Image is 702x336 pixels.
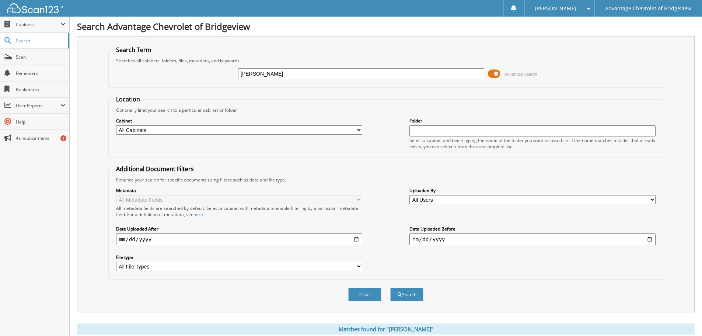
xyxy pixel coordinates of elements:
legend: Search Term [112,46,155,54]
input: start [116,233,362,245]
div: Enhance your search for specific documents using filters such as date and file type. [112,177,659,183]
div: 1 [60,135,66,141]
span: Scan [16,54,66,60]
div: All metadata fields are searched by default. Select a cabinet with metadata to enable filtering b... [116,205,362,218]
span: Reminders [16,70,66,76]
label: Date Uploaded After [116,226,362,232]
span: Help [16,119,66,125]
span: Announcements [16,135,66,141]
legend: Additional Document Filters [112,165,198,173]
label: Metadata [116,187,362,194]
label: File type [116,254,362,260]
legend: Location [112,95,144,103]
h1: Search Advantage Chevrolet of Bridgeview [77,20,695,32]
label: Folder [409,118,656,124]
span: Advantage Chevrolet of Bridgeview [605,6,691,11]
button: Clear [348,288,381,301]
span: Advanced Search [504,71,537,77]
a: here [193,211,203,218]
span: Cabinets [16,21,60,28]
label: Date Uploaded Before [409,226,656,232]
label: Cabinet [116,118,362,124]
span: Search [16,38,64,44]
div: Select a cabinet and begin typing the name of the folder you want to search in. If the name match... [409,137,656,150]
button: Search [390,288,423,301]
input: end [409,233,656,245]
label: Uploaded By [409,187,656,194]
div: Matches found for "[PERSON_NAME]" [77,323,695,335]
span: [PERSON_NAME] [535,6,576,11]
img: scan123-logo-white.svg [7,3,63,13]
div: Optionally limit your search to a particular cabinet or folder [112,107,659,113]
span: User Reports [16,103,60,109]
div: Searches all cabinets, folders, files, metadata, and keywords [112,58,659,64]
span: Bookmarks [16,86,66,93]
